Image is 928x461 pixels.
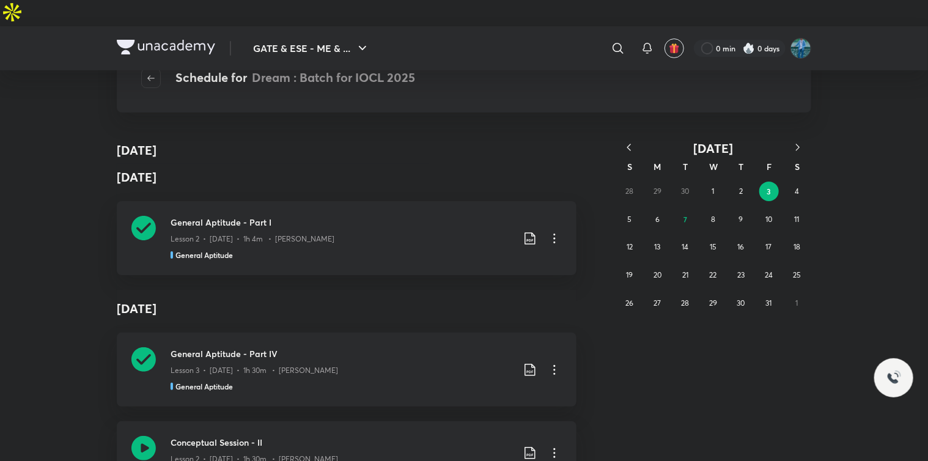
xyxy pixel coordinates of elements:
[787,182,807,201] button: October 4, 2025
[704,237,723,257] button: October 15, 2025
[647,237,667,257] button: October 13, 2025
[767,161,771,172] abbr: Friday
[795,186,800,196] abbr: October 4, 2025
[759,237,779,257] button: October 17, 2025
[681,298,689,308] abbr: October 28, 2025
[676,237,695,257] button: October 14, 2025
[704,210,723,229] button: October 8, 2025
[767,186,771,196] abbr: October 3, 2025
[676,293,695,313] button: October 28, 2025
[252,69,415,86] span: Dream : Batch for IOCL 2025
[731,293,751,313] button: October 30, 2025
[759,182,779,201] button: October 3, 2025
[766,298,772,308] abbr: October 31, 2025
[175,381,233,392] h5: General Aptitude
[704,182,723,201] button: October 1, 2025
[790,38,811,59] img: Hqsan javed
[682,270,688,279] abbr: October 21, 2025
[676,265,695,285] button: October 21, 2025
[654,242,660,251] abbr: October 13, 2025
[171,216,513,229] h3: General Aptitude - Part I
[704,265,723,285] button: October 22, 2025
[655,215,660,224] abbr: October 6, 2025
[712,186,715,196] abbr: October 1, 2025
[175,68,415,88] h4: Schedule for
[795,161,800,172] abbr: Saturday
[704,293,723,313] button: October 29, 2025
[175,249,233,260] h5: General Aptitude
[759,293,779,313] button: October 31, 2025
[171,347,513,360] h3: General Aptitude - Part IV
[620,265,639,285] button: October 19, 2025
[620,293,639,313] button: October 26, 2025
[886,371,901,385] img: ttu
[620,237,639,257] button: October 12, 2025
[711,215,715,224] abbr: October 8, 2025
[117,333,576,407] a: General Aptitude - Part IVLesson 3 • [DATE] • 1h 30m • [PERSON_NAME]General Aptitude
[794,242,800,251] abbr: October 18, 2025
[626,270,633,279] abbr: October 19, 2025
[117,40,215,57] a: Company Logo
[710,270,717,279] abbr: October 22, 2025
[759,210,779,229] button: October 10, 2025
[731,182,751,201] button: October 2, 2025
[669,43,680,54] img: avatar
[759,265,779,285] button: October 24, 2025
[171,436,513,449] h3: Conceptual Session - II
[731,265,751,285] button: October 23, 2025
[737,270,745,279] abbr: October 23, 2025
[709,298,717,308] abbr: October 29, 2025
[654,161,661,172] abbr: Monday
[117,201,576,275] a: General Aptitude - Part ILesson 2 • [DATE] • 1h 4m • [PERSON_NAME]General Aptitude
[654,298,661,308] abbr: October 27, 2025
[739,186,743,196] abbr: October 2, 2025
[794,215,799,224] abbr: October 11, 2025
[625,298,633,308] abbr: October 26, 2025
[117,40,215,54] img: Company Logo
[743,42,755,54] img: streak
[793,270,801,279] abbr: October 25, 2025
[654,270,661,279] abbr: October 20, 2025
[787,237,806,257] button: October 18, 2025
[647,210,667,229] button: October 6, 2025
[731,237,751,257] button: October 16, 2025
[765,270,773,279] abbr: October 24, 2025
[787,265,806,285] button: October 25, 2025
[739,215,743,224] abbr: October 9, 2025
[765,215,772,224] abbr: October 10, 2025
[620,210,639,229] button: October 5, 2025
[787,210,806,229] button: October 11, 2025
[683,161,688,172] abbr: Tuesday
[676,210,695,229] button: October 7, 2025
[737,298,745,308] abbr: October 30, 2025
[647,265,667,285] button: October 20, 2025
[766,242,772,251] abbr: October 17, 2025
[117,290,576,328] h4: [DATE]
[710,242,716,251] abbr: October 15, 2025
[738,242,745,251] abbr: October 16, 2025
[627,215,632,224] abbr: October 5, 2025
[171,365,338,376] p: Lesson 3 • [DATE] • 1h 30m • [PERSON_NAME]
[731,210,751,229] button: October 9, 2025
[117,158,576,196] h4: [DATE]
[683,215,687,224] abbr: October 7, 2025
[171,234,334,245] p: Lesson 2 • [DATE] • 1h 4m • [PERSON_NAME]
[627,242,633,251] abbr: October 12, 2025
[647,293,667,313] button: October 27, 2025
[627,161,632,172] abbr: Sunday
[665,39,684,58] button: avatar
[739,161,744,172] abbr: Thursday
[682,242,688,251] abbr: October 14, 2025
[246,36,377,61] button: GATE & ESE - ME & ...
[709,161,718,172] abbr: Wednesday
